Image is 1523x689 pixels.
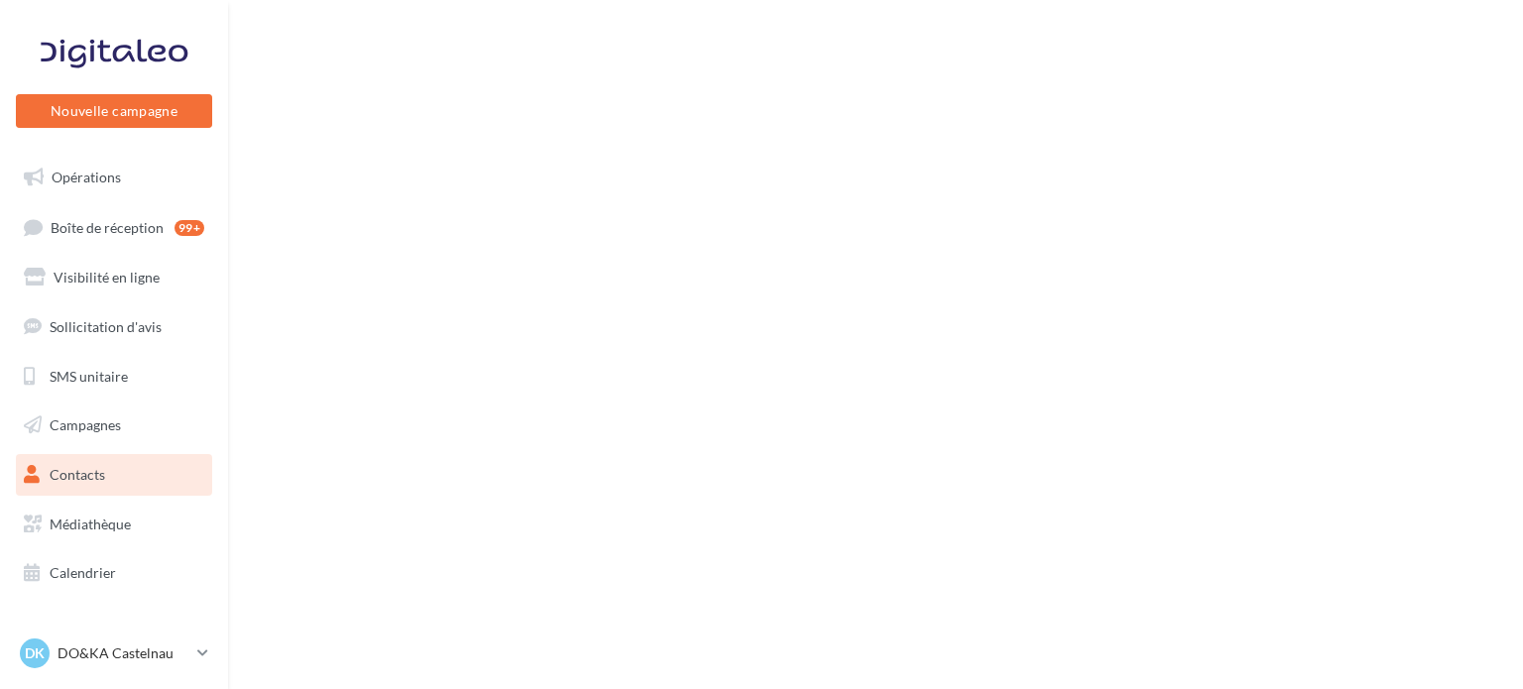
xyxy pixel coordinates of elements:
a: Sollicitation d'avis [12,306,216,348]
a: DK DO&KA Castelnau [16,634,212,672]
span: Contacts [50,466,105,483]
a: Opérations [12,157,216,198]
a: Visibilité en ligne [12,257,216,298]
a: Boîte de réception99+ [12,206,216,249]
div: 99+ [175,220,204,236]
span: Opérations [52,169,121,185]
span: Sollicitation d'avis [50,318,162,335]
a: Contacts [12,454,216,496]
a: Calendrier [12,552,216,594]
span: Visibilité en ligne [54,269,160,286]
button: Nouvelle campagne [16,94,212,128]
a: Médiathèque [12,504,216,545]
span: SMS unitaire [50,367,128,384]
p: DO&KA Castelnau [58,643,189,663]
a: Campagnes [12,404,216,446]
span: DK [25,643,45,663]
span: Calendrier [50,564,116,581]
a: SMS unitaire [12,356,216,398]
span: Campagnes [50,416,121,433]
span: Médiathèque [50,516,131,532]
span: Boîte de réception [51,218,164,235]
